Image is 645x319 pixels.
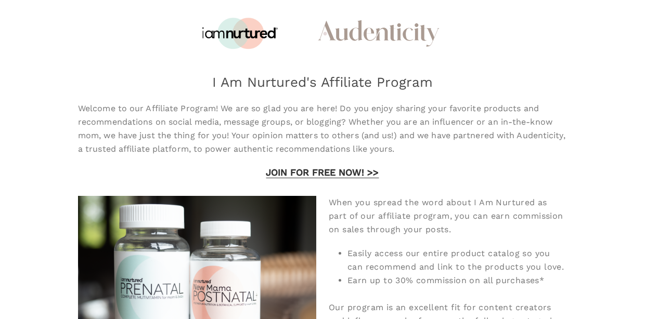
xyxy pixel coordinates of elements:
[347,247,567,274] li: Easily access our entire product catalog so you can recommend and link to the products you love.
[63,76,583,88] p: I Am Nurtured's Affiliate Program
[200,12,278,54] img: Store Logo
[347,274,567,287] li: Earn up to 30% commission on all purchases*
[266,167,379,178] a: JOIN FOR FREE NOW! >>
[329,196,567,236] div: When you spread the word about I Am Nurtured as part of our affiliate program, you can earn commi...
[78,102,567,156] div: Welcome to our Affiliate Program! We are so glad you are here! Do you enjoy sharing your favorite...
